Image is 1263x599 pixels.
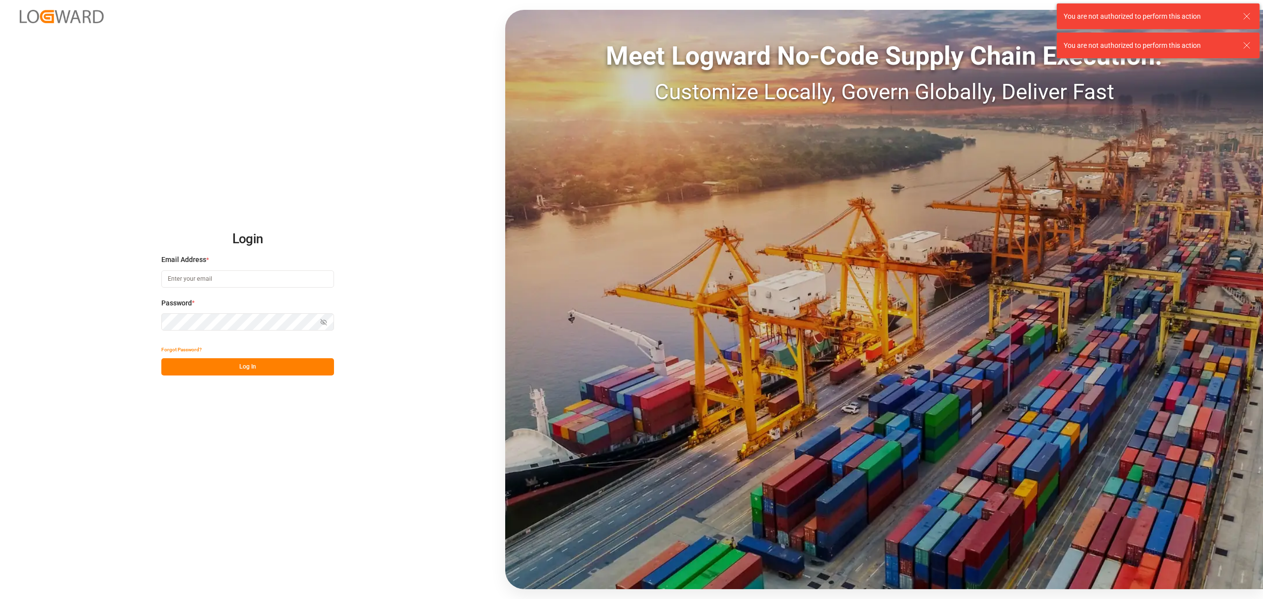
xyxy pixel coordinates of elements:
span: Email Address [161,255,206,265]
span: Password [161,298,192,308]
div: Meet Logward No-Code Supply Chain Execution: [505,37,1263,75]
img: Logward_new_orange.png [20,10,104,23]
div: You are not authorized to perform this action [1064,11,1233,22]
button: Forgot Password? [161,341,202,358]
div: Customize Locally, Govern Globally, Deliver Fast [505,75,1263,108]
h2: Login [161,224,334,255]
input: Enter your email [161,270,334,288]
div: You are not authorized to perform this action [1064,40,1233,51]
button: Log In [161,358,334,375]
